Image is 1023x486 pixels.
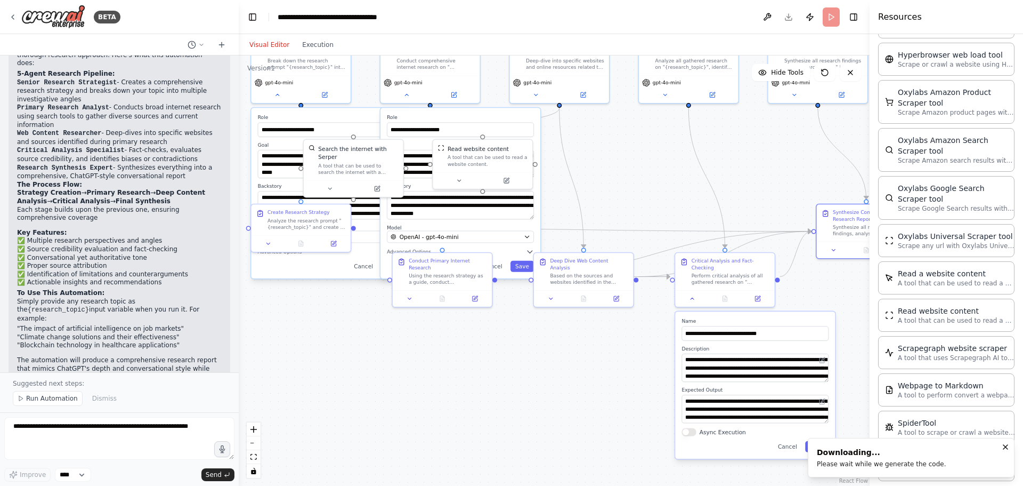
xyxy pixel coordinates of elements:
[681,387,829,393] label: Expected Output
[681,346,829,352] label: Description
[284,239,318,249] button: No output available
[602,294,630,304] button: Open in side panel
[885,55,894,63] img: HyperbrowserLoadTool
[655,57,733,70] div: Analyze all gathered research on "{research_topic}", identify patterns, contradictions, and gaps ...
[258,142,405,148] label: Goal
[17,237,222,287] p: ✅ Multiple research perspectives and angles ✅ Source credibility evaluation and fact-checking ✅ C...
[387,231,534,243] button: OpenAI - gpt-4o-mini
[183,38,209,51] button: Switch to previous chat
[817,447,946,458] div: Downloading...
[94,11,120,23] div: BETA
[17,79,117,86] code: Senior Research Strategist
[509,42,610,104] div: Web Content ResearcherDeep-dive into specific websites and online resources related to "{research...
[533,252,634,308] div: Deep Dive Web Content AnalysisBased on the sources and websites identified in the primary researc...
[247,64,275,73] div: Version 1
[898,204,1015,213] p: Scrape Google Search results with Oxylabs Google Search Scraper
[247,450,261,464] button: fit view
[784,47,863,55] div: Research Synthesis Expert
[409,258,487,270] div: Conduct Primary Internet Research
[392,252,492,308] div: Conduct Primary Internet ResearchUsing the research strategy as a guide, conduct comprehensive in...
[685,108,729,248] g: Edge from bfdf1d8b-393a-4e7d-bd21-3093d5dee7d4 to c9743f75-7b36-4ff0-91f5-ad4d1546edb4
[26,394,78,403] span: Run Automation
[396,47,475,55] div: Primary Research Analyst
[898,135,1015,156] div: Oxylabs Amazon Search Scraper tool
[206,471,222,479] span: Send
[92,394,117,403] span: Dismiss
[773,441,802,452] button: Cancel
[431,90,477,100] button: Open in side panel
[744,294,772,304] button: Open in side panel
[846,10,861,25] button: Hide right sidebar
[784,57,863,70] div: Synthesize all research findings on "{research_topic}" into a comprehensive, well-structured repo...
[885,98,894,106] img: OxylabsAmazonProductScraperTool
[708,294,742,304] button: No output available
[878,11,922,23] h4: Resources
[308,145,315,151] img: SerperDevTool
[17,104,109,111] code: Primary Research Analyst
[245,10,260,25] button: Hide left sidebar
[250,204,351,253] div: Create Research StrategyAnalyze the research prompt "{research_topic}" and create a comprehensive...
[782,79,810,86] span: gpt-4o-mini
[116,197,170,205] strong: Final Synthesis
[52,197,110,205] strong: Critical Analysis
[296,38,340,51] button: Execution
[17,103,222,129] li: - Conducts broad internet research using search tools to gather diverse sources and current infor...
[555,108,588,248] g: Edge from 8dd1f62a-dcae-4567-99a1-5730e39b0ef8 to ab2bd290-77c0-442d-8a6f-7d9d156553e2
[20,471,46,479] span: Improve
[898,50,1015,60] div: Hyperbrowser web load tool
[752,64,810,81] button: Hide Tools
[898,183,1015,204] div: Oxylabs Google Search Scraper tool
[898,87,1015,108] div: Oxylabs Amazon Product Scraper tool
[356,224,811,235] g: Edge from 3617f410-f459-4aaa-bae1-fc5865985dcb to 1245ee6d-0fd2-4c38-8d64-34c9e501f1ea
[258,183,405,189] label: Backstory
[394,79,423,86] span: gpt-4o-mini
[814,108,870,199] g: Edge from 2116d21b-ea43-4ac7-8a3e-a9e7eeb0ba0b to 1245ee6d-0fd2-4c38-8d64-34c9e501f1ea
[771,68,803,77] span: Hide Tools
[550,273,628,285] div: Based on the sources and websites identified in the primary research, conduct detailed analysis o...
[510,261,534,272] button: Save
[267,218,346,230] div: Analyze the research prompt "{research_topic}" and create a comprehensive research strategy. Brea...
[258,114,405,121] label: Role
[817,355,827,365] button: Open in editor
[213,38,230,51] button: Start a new chat
[675,252,775,308] div: Critical Analysis and Fact-CheckingPerform critical analysis of all gathered research on "{resear...
[849,245,883,255] button: No output available
[17,289,104,297] strong: To Use This Automation:
[354,184,400,194] button: Open in side panel
[87,391,122,406] button: Dismiss
[560,90,606,100] button: Open in side panel
[349,261,378,272] button: Cancel
[214,441,230,457] button: Click to speak your automation idea
[387,224,534,230] label: Model
[387,114,534,121] label: Role
[258,248,405,256] button: Advanced Options
[833,224,911,237] div: Synthesize all research findings, analysis, and insights about "{research_topic}" into a comprehe...
[318,162,398,175] div: A tool that can be used to search the internet with a search_query. Supports different search typ...
[247,436,261,450] button: zoom out
[653,79,681,86] span: gpt-4o-mini
[387,142,534,148] label: Goal
[17,78,222,104] li: - Creates a comprehensive research strategy and breaks down your topic into multiple investigativ...
[17,164,113,172] code: Research Synthesis Expert
[692,273,770,285] div: Perform critical analysis of all gathered research on "{research_topic}". Evaluate the credibilit...
[638,42,739,104] div: Critical Analysis SpecialistAnalyze all gathered research on "{research_topic}", identify pattern...
[885,236,894,245] img: OxylabsUniversalScraperTool
[400,233,459,241] span: OpenAI - gpt-4o-mini
[689,90,735,100] button: Open in side panel
[250,42,351,104] div: Senior Research StrategistBreak down the research prompt "{research_topic}" into comprehensive re...
[566,294,600,304] button: No output available
[432,139,533,190] div: ScrapeWebsiteToolRead website contentA tool that can be used to read a website content.
[278,12,397,22] nav: breadcrumb
[318,145,398,161] div: Search the internet with Serper
[898,343,1015,354] div: Scrapegraph website scraper
[438,145,444,151] img: ScrapeWebsiteTool
[17,146,222,163] li: - Fact-checks, evaluates source credibility, and identifies biases or contradictions
[267,209,330,216] div: Create Research Strategy
[17,298,222,323] p: Simply provide any research topic as the input variable when you run it. For example:
[898,306,1015,316] div: Read website content
[898,231,1015,242] div: Oxylabs Universal Scraper tool
[817,396,827,406] button: Open in editor
[483,176,529,185] button: Open in side panel
[247,423,261,478] div: React Flow controls
[380,42,481,104] div: Primary Research AnalystConduct comprehensive internet research on "{research_topic}" using multi...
